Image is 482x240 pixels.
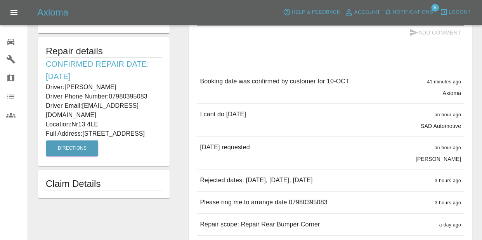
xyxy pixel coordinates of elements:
h1: Claim Details [46,178,162,190]
p: I cant do [DATE] [200,110,246,119]
span: 5 [431,4,439,12]
p: Driver: [PERSON_NAME] [46,83,162,92]
span: 3 hours ago [435,178,461,183]
span: a day ago [439,222,461,228]
button: Open drawer [5,3,23,22]
button: Logout [438,6,473,18]
span: an hour ago [435,112,461,117]
p: Booking date was confirmed by customer for 10-OCT [200,77,349,86]
p: SAD Automotive [421,122,461,130]
p: Repair scope: Repair Rear Bumper Corner [200,220,320,229]
p: Location: Nr13 4LE [46,120,162,129]
span: Logout [449,8,471,17]
span: Help & Feedback [291,8,340,17]
span: Notifications [393,8,433,17]
p: Driver Email: [EMAIL_ADDRESS][DOMAIN_NAME] [46,101,162,120]
p: Please ring me to arrange date 07980395083 [200,198,327,207]
a: Account [342,6,382,19]
h5: Repair details [46,45,162,57]
p: [PERSON_NAME] [416,155,461,163]
button: Notifications [382,6,435,18]
p: Full Address: [STREET_ADDRESS] [46,129,162,138]
span: an hour ago [435,145,461,150]
button: Directions [46,140,98,156]
p: Axioma [442,89,461,97]
p: Rejected dates: [DATE], [DATE], [DATE] [200,176,312,185]
h6: Confirmed Repair Date: [DATE] [46,58,162,83]
span: 41 minutes ago [427,79,461,85]
span: Account [354,8,380,17]
h5: Axioma [37,6,68,19]
p: Driver Phone Number: 07980395083 [46,92,162,101]
p: [DATE] requested [200,143,250,152]
button: Help & Feedback [281,6,342,18]
span: 3 hours ago [435,200,461,205]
